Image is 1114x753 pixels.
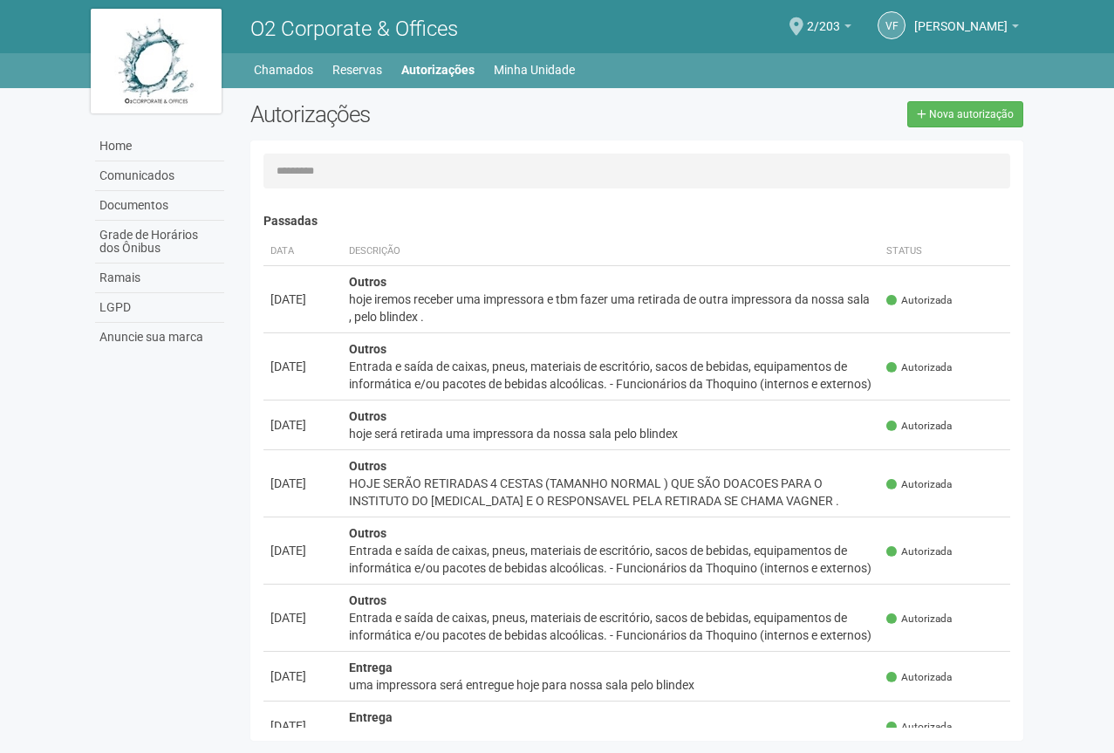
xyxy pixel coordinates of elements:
div: Entrada e saída de caixas, pneus, materiais de escritório, sacos de bebidas, equipamentos de info... [349,609,873,644]
div: [DATE] [270,416,335,434]
th: Status [879,237,1010,266]
div: uma impressora será entregue hoje para nossa sala . [349,726,873,743]
span: Autorizada [886,477,952,492]
strong: Outros [349,526,386,540]
a: Reservas [332,58,382,82]
a: Documentos [95,191,224,221]
strong: Outros [349,409,386,423]
div: Entrada e saída de caixas, pneus, materiais de escritório, sacos de bebidas, equipamentos de info... [349,542,873,577]
div: [DATE] [270,667,335,685]
a: LGPD [95,293,224,323]
a: Home [95,132,224,161]
div: [DATE] [270,291,335,308]
strong: Outros [349,342,386,356]
span: Autorizada [886,293,952,308]
span: Autorizada [886,670,952,685]
div: uma impressora será entregue hoje para nossa sala pelo blindex [349,676,873,694]
a: [PERSON_NAME] [914,22,1019,36]
a: Minha Unidade [494,58,575,82]
span: Vivian Félix [914,3,1008,33]
a: Anuncie sua marca [95,323,224,352]
strong: Outros [349,459,386,473]
h2: Autorizações [250,101,624,127]
a: 2/203 [807,22,851,36]
div: [DATE] [270,358,335,375]
span: Nova autorização [929,108,1014,120]
a: Autorizações [401,58,475,82]
a: Comunicados [95,161,224,191]
div: [DATE] [270,609,335,626]
th: Data [263,237,342,266]
th: Descrição [342,237,880,266]
span: Autorizada [886,419,952,434]
a: Grade de Horários dos Ônibus [95,221,224,264]
a: Ramais [95,264,224,293]
h4: Passadas [263,215,1011,228]
strong: Entrega [349,710,393,724]
span: O2 Corporate & Offices [250,17,458,41]
div: Entrada e saída de caixas, pneus, materiais de escritório, sacos de bebidas, equipamentos de info... [349,358,873,393]
div: hoje será retirada uma impressora da nossa sala pelo blindex [349,425,873,442]
a: Nova autorização [907,101,1023,127]
div: HOJE SERÃO RETIRADAS 4 CESTAS (TAMANHO NORMAL ) QUE SÃO DOACOES PARA O INSTITUTO DO [MEDICAL_DATA... [349,475,873,510]
a: Chamados [254,58,313,82]
strong: Entrega [349,661,393,674]
span: Autorizada [886,720,952,735]
img: logo.jpg [91,9,222,113]
a: VF [878,11,906,39]
span: Autorizada [886,360,952,375]
span: Autorizada [886,544,952,559]
span: Autorizada [886,612,952,626]
span: 2/203 [807,3,840,33]
div: [DATE] [270,475,335,492]
strong: Outros [349,275,386,289]
div: [DATE] [270,717,335,735]
div: [DATE] [270,542,335,559]
div: hoje iremos receber uma impressora e tbm fazer uma retirada de outra impressora da nossa sala , p... [349,291,873,325]
strong: Outros [349,593,386,607]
